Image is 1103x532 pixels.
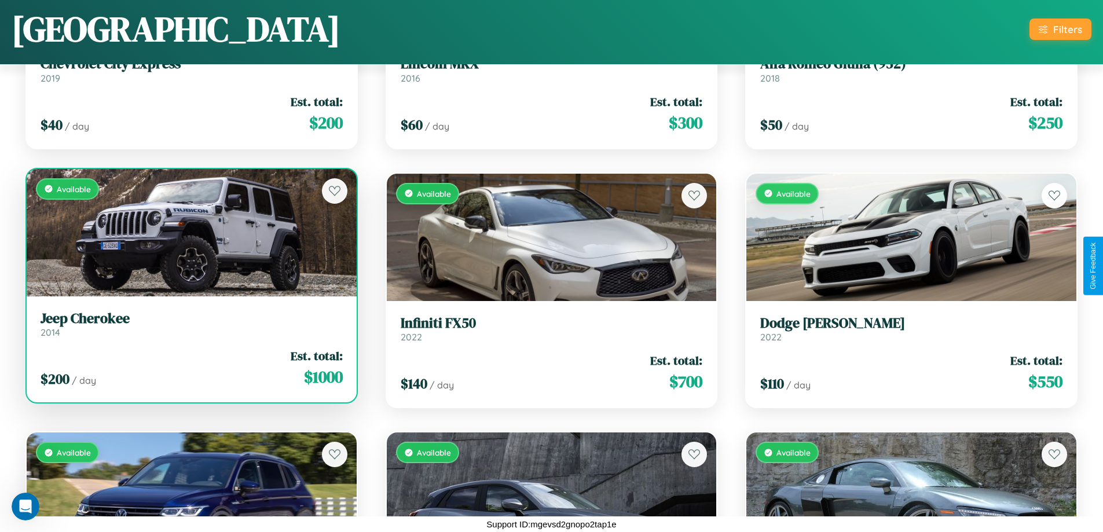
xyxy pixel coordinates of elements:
span: 2018 [760,72,780,84]
span: $ 550 [1028,370,1062,393]
span: Est. total: [1010,93,1062,110]
span: / day [785,120,809,132]
span: $ 40 [41,115,63,134]
a: Lincoln MKX2016 [401,56,703,84]
span: Available [776,447,811,457]
div: Filters [1053,23,1082,35]
a: Dodge [PERSON_NAME]2022 [760,315,1062,343]
span: Est. total: [291,93,343,110]
span: $ 200 [309,111,343,134]
span: Available [776,189,811,199]
span: Est. total: [1010,352,1062,369]
h1: [GEOGRAPHIC_DATA] [12,5,340,53]
a: Chevrolet City Express2019 [41,56,343,84]
span: Est. total: [291,347,343,364]
span: $ 50 [760,115,782,134]
div: Give Feedback [1089,243,1097,289]
span: Available [417,189,451,199]
h3: Dodge [PERSON_NAME] [760,315,1062,332]
h3: Infiniti FX50 [401,315,703,332]
span: / day [786,379,811,391]
span: / day [72,375,96,386]
span: $ 110 [760,374,784,393]
span: $ 140 [401,374,427,393]
span: Est. total: [650,352,702,369]
span: 2022 [401,331,422,343]
p: Support ID: mgevsd2gnopo2tap1e [486,516,616,532]
h3: Chevrolet City Express [41,56,343,72]
span: $ 250 [1028,111,1062,134]
span: $ 1000 [304,365,343,388]
span: Available [57,447,91,457]
span: Available [417,447,451,457]
span: $ 60 [401,115,423,134]
h3: Lincoln MKX [401,56,703,72]
button: Filters [1029,19,1091,40]
span: $ 300 [669,111,702,134]
h3: Jeep Cherokee [41,310,343,327]
a: Alfa Romeo Giulia (952)2018 [760,56,1062,84]
span: / day [430,379,454,391]
span: $ 200 [41,369,69,388]
span: Available [57,184,91,194]
h3: Alfa Romeo Giulia (952) [760,56,1062,72]
a: Infiniti FX502022 [401,315,703,343]
span: / day [425,120,449,132]
span: 2016 [401,72,420,84]
iframe: Intercom live chat [12,493,39,520]
span: 2019 [41,72,60,84]
span: 2014 [41,326,60,338]
span: / day [65,120,89,132]
a: Jeep Cherokee2014 [41,310,343,339]
span: Est. total: [650,93,702,110]
span: 2022 [760,331,782,343]
span: $ 700 [669,370,702,393]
